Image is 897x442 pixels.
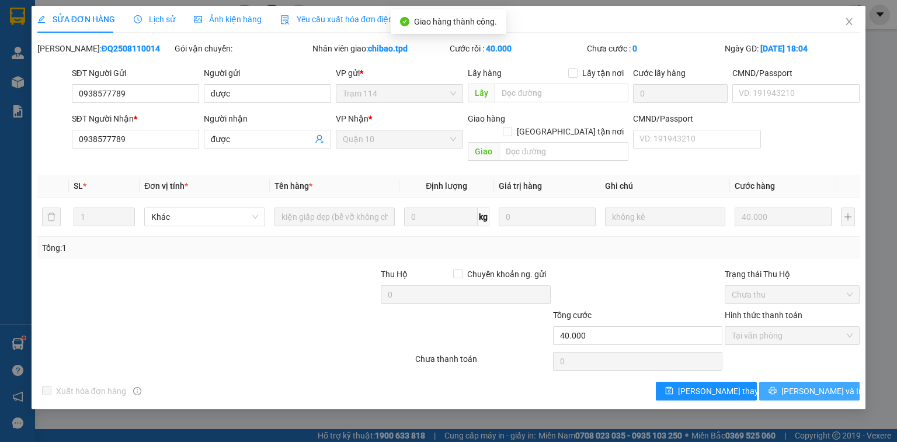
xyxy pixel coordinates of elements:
[468,114,505,123] span: Giao hàng
[781,385,863,398] span: [PERSON_NAME] và In
[578,67,628,80] span: Lấy tận nơi
[133,387,141,395] span: info-circle
[128,5,152,15] span: [DATE]
[468,84,495,102] span: Lấy
[274,181,312,191] span: Tên hàng
[426,181,467,191] span: Định lượng
[72,112,199,125] div: SĐT Người Nhận
[512,125,628,138] span: [GEOGRAPHIC_DATA] tận nơi
[735,208,832,226] input: 0
[105,5,126,15] span: 07:12
[42,241,347,254] div: Tổng: 1
[343,85,456,102] span: Trạm 114
[37,15,115,24] span: SỬA ĐƠN HÀNG
[4,85,128,94] strong: N.nhận:
[381,270,408,279] span: Thu Hộ
[151,208,258,226] span: Khác
[553,310,592,320] span: Tổng cước
[70,42,121,51] span: 02513608553
[833,6,865,39] button: Close
[280,15,290,25] img: icon
[759,382,860,400] button: printer[PERSON_NAME] và In
[495,84,628,102] input: Dọc đường
[315,134,324,144] span: user-add
[732,286,853,303] span: Chưa thu
[478,208,489,226] span: kg
[280,15,404,24] span: Yêu cầu xuất hóa đơn điện tử
[414,17,497,26] span: Giao hàng thành công.
[144,181,188,191] span: Đơn vị tính
[499,142,628,161] input: Dọc đường
[468,142,499,161] span: Giao
[841,208,855,226] button: plus
[632,44,637,53] b: 0
[37,15,46,23] span: edit
[605,208,725,226] input: Ghi Chú
[204,67,331,80] div: Người gửi
[633,112,760,125] div: CMND/Passport
[468,68,502,78] span: Lấy hàng
[42,208,61,226] button: delete
[587,42,722,55] div: Chưa cước :
[368,44,408,53] b: chibao.tpd
[633,68,686,78] label: Cước lấy hàng
[665,386,673,396] span: save
[102,44,160,53] b: ĐQ2508110014
[336,67,463,80] div: VP gửi
[600,175,730,198] th: Ghi chú
[499,181,542,191] span: Giá trị hàng
[633,84,728,103] input: Cước lấy hàng
[760,44,808,53] b: [DATE] 18:04
[312,42,447,55] div: Nhân viên giao:
[274,208,395,226] input: VD: Bàn, Ghế
[4,42,121,51] strong: VP: SĐT:
[37,42,172,55] div: [PERSON_NAME]:
[77,75,133,85] span: 075087008030
[725,268,860,281] div: Trạng thái Thu Hộ
[23,5,81,15] span: TP2508110022
[204,112,331,125] div: Người nhận
[50,15,126,27] strong: CTY XE KHÁCH
[16,42,52,51] span: Trạm 128
[844,17,854,26] span: close
[678,385,771,398] span: [PERSON_NAME] thay đổi
[769,386,777,396] span: printer
[72,67,199,80] div: SĐT Người Gửi
[26,75,133,85] span: PHÚC CMND:
[486,44,512,53] b: 40.000
[414,353,551,373] div: Chưa thanh toán
[499,208,596,226] input: 0
[194,15,262,24] span: Ảnh kiện hàng
[175,42,310,55] div: Gói vận chuyển:
[194,15,202,23] span: picture
[725,310,802,320] label: Hình thức thanh toán
[74,181,83,191] span: SL
[33,85,128,94] span: [PERSON_NAME] CMND:
[4,75,133,85] strong: N.gửi:
[134,15,142,23] span: clock-circle
[732,327,853,344] span: Tại văn phòng
[4,29,88,42] strong: THIÊN PHÁT ĐẠT
[33,51,125,64] span: PHIẾU GIAO HÀNG
[450,42,585,55] div: Cước rồi :
[725,42,860,55] div: Ngày GD:
[463,268,551,281] span: Chuyển khoản ng. gửi
[732,67,860,80] div: CMND/Passport
[134,15,175,24] span: Lịch sử
[343,130,456,148] span: Quận 10
[51,385,131,398] span: Xuất hóa đơn hàng
[400,17,409,26] span: check-circle
[735,181,775,191] span: Cước hàng
[336,114,368,123] span: VP Nhận
[656,382,757,400] button: save[PERSON_NAME] thay đổi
